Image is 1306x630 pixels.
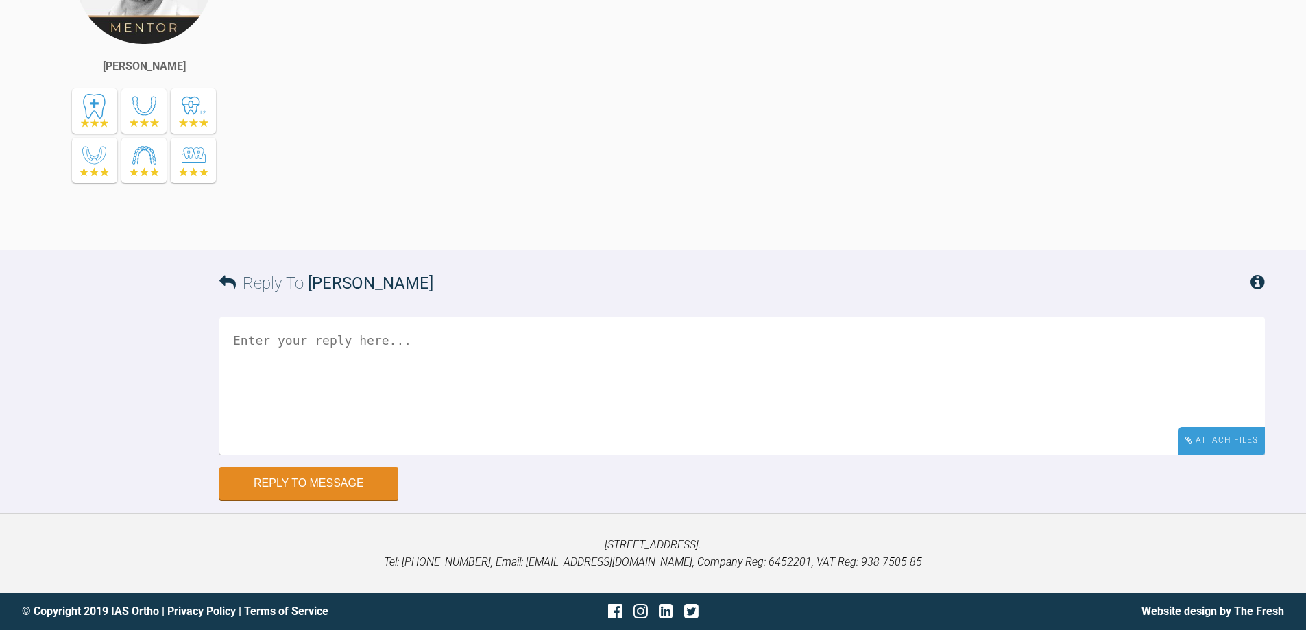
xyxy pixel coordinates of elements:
p: [STREET_ADDRESS]. Tel: [PHONE_NUMBER], Email: [EMAIL_ADDRESS][DOMAIN_NAME], Company Reg: 6452201,... [22,536,1284,571]
div: Attach Files [1178,427,1265,454]
div: [PERSON_NAME] [103,58,186,75]
a: Terms of Service [244,605,328,618]
a: Privacy Policy [167,605,236,618]
button: Reply to Message [219,467,398,500]
h3: Reply To [219,270,433,296]
span: [PERSON_NAME] [308,274,433,293]
div: © Copyright 2019 IAS Ortho | | [22,603,443,620]
a: Website design by The Fresh [1141,605,1284,618]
